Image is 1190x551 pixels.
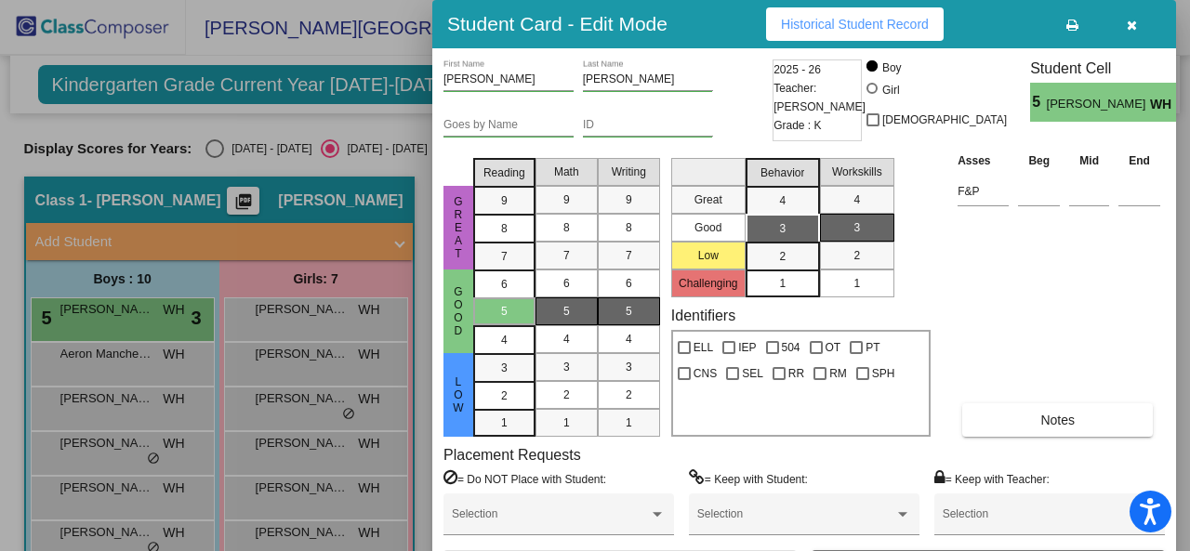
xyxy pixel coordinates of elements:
span: 2 [563,387,570,403]
span: Teacher: [PERSON_NAME] [773,79,866,116]
label: = Keep with Student: [689,469,808,488]
span: 4 [501,332,508,348]
span: 6 [563,275,570,292]
span: 7 [501,248,508,265]
th: Asses [953,151,1013,171]
span: Writing [612,164,646,180]
span: 1 [563,414,570,431]
span: 9 [626,191,632,208]
span: 1 [853,275,860,292]
span: 1 [779,275,786,292]
span: 1 [626,414,632,431]
span: 2 [626,387,632,403]
span: Good [450,285,467,337]
span: 3 [563,359,570,375]
span: Notes [1040,413,1075,427]
span: 2025 - 26 [773,60,821,79]
h3: Student Card - Edit Mode [447,12,668,35]
span: 1 [501,414,508,431]
span: 5 [563,303,570,320]
span: 3 [779,220,786,237]
div: Girl [881,82,900,98]
span: PT [866,336,879,359]
span: RM [829,362,847,385]
span: Low [450,375,467,414]
span: 8 [626,219,632,236]
span: SEL [742,362,763,385]
span: 8 [563,219,570,236]
span: WH [1150,95,1176,114]
span: 5 [501,303,508,320]
span: IEP [738,336,756,359]
span: 3 [501,360,508,376]
span: RR [788,362,804,385]
div: Boy [881,59,902,76]
span: 4 [779,192,786,209]
span: Grade : K [773,116,821,135]
th: Beg [1013,151,1064,171]
span: Historical Student Record [781,17,929,32]
span: OT [826,336,841,359]
button: Notes [962,403,1153,437]
span: 6 [501,276,508,293]
span: 2 [853,247,860,264]
input: assessment [958,177,1009,205]
span: Great [450,195,467,260]
button: Historical Student Record [766,7,944,41]
span: 5 [1030,91,1046,113]
span: 7 [626,247,632,264]
span: ELL [694,336,713,359]
span: 9 [563,191,570,208]
span: CNS [694,362,717,385]
span: 6 [626,275,632,292]
th: End [1114,151,1165,171]
span: 5 [626,303,632,320]
span: 2 [779,248,786,265]
label: Identifiers [671,307,735,324]
span: 4 [853,191,860,208]
span: Math [554,164,579,180]
span: 7 [563,247,570,264]
label: Placement Requests [443,446,581,464]
label: = Do NOT Place with Student: [443,469,606,488]
span: 4 [563,331,570,348]
span: Workskills [832,164,882,180]
span: 504 [782,336,800,359]
span: Behavior [760,164,804,181]
th: Mid [1064,151,1114,171]
span: 3 [626,359,632,375]
input: goes by name [443,119,574,132]
span: 3 [853,219,860,236]
span: 2 [501,387,508,404]
span: 8 [501,220,508,237]
span: [DEMOGRAPHIC_DATA] [882,109,1007,131]
span: 9 [501,192,508,209]
span: Reading [483,164,525,181]
label: = Keep with Teacher: [934,469,1050,488]
span: 4 [626,331,632,348]
span: SPH [872,362,895,385]
span: [PERSON_NAME] [1047,95,1150,114]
